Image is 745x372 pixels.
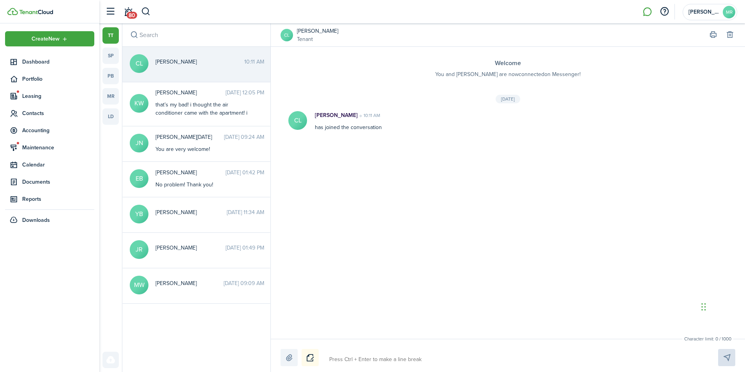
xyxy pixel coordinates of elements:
[302,349,319,366] button: Notice
[689,9,720,15] span: McKenzie Rentals
[102,48,119,64] a: sp
[307,111,650,131] div: has joined the conversation
[22,109,94,117] span: Contacts
[155,145,253,153] div: You are very welcome!
[227,208,264,216] time: [DATE] 11:34 AM
[297,35,338,43] a: Tenant
[102,108,119,125] a: ld
[281,29,293,41] a: CL
[155,58,244,66] span: Catherine Long
[32,36,60,42] span: Create New
[22,216,50,224] span: Downloads
[315,111,358,119] p: [PERSON_NAME]
[244,58,264,66] time: 10:11 AM
[224,279,264,287] time: [DATE] 09:09 AM
[226,89,264,97] time: [DATE] 12:05 PM
[708,30,719,41] button: Print
[141,5,151,18] button: Search
[297,27,338,35] a: [PERSON_NAME]
[155,133,224,141] span: Jayla Natale
[22,75,94,83] span: Portfolio
[22,143,94,152] span: Maintenance
[724,30,735,41] button: Delete
[122,23,270,46] input: search
[130,276,148,294] avatar-text: MW
[155,168,226,177] span: Emily Barnhart
[5,191,94,207] a: Reports
[22,178,94,186] span: Documents
[22,92,94,100] span: Leasing
[288,111,307,130] avatar-text: CL
[129,30,139,41] button: Search
[22,126,94,135] span: Accounting
[121,2,136,22] a: Notifications
[22,195,94,203] span: Reports
[155,244,226,252] span: Jakhari Redman
[130,205,148,223] avatar-text: YB
[130,240,148,259] avatar-text: JR
[226,168,264,177] time: [DATE] 01:42 PM
[127,12,137,19] span: 80
[5,54,94,69] a: Dashboard
[286,58,729,68] h3: Welcome
[130,54,148,73] avatar-text: CL
[699,287,738,325] iframe: Chat Widget
[5,31,94,46] button: Open menu
[658,5,671,18] button: Open resource center
[102,68,119,84] a: pb
[682,335,733,342] small: Character limit: 0 / 1000
[155,208,227,216] span: Yahya Bakari
[226,244,264,252] time: [DATE] 01:49 PM
[155,89,226,97] span: Kylee Whisner
[496,95,520,103] div: [DATE]
[130,169,148,188] avatar-text: EB
[723,6,735,18] avatar-text: MR
[224,133,264,141] time: [DATE] 09:24 AM
[155,181,253,189] div: No problem! Thank you!
[155,279,224,287] span: Michelle Whisner
[103,4,118,19] button: Open sidebar
[130,134,148,152] avatar-text: JN
[19,10,53,14] img: TenantCloud
[102,88,119,105] a: mr
[22,161,94,169] span: Calendar
[7,8,18,15] img: TenantCloud
[701,295,706,319] div: Drag
[22,58,94,66] span: Dashboard
[130,94,148,113] avatar-text: KW
[155,101,253,133] div: that’s my bad! i thought the air conditioner came with the apartment! i apologize! & as for the p...
[102,27,119,44] a: tt
[358,112,380,119] time: 10:11 AM
[286,70,729,78] p: You and [PERSON_NAME] are now connected on Messenger!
